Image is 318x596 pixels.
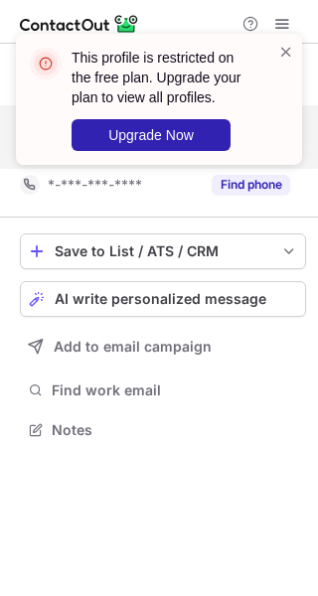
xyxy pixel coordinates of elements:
button: Find work email [20,376,306,404]
span: Upgrade Now [108,127,194,143]
button: save-profile-one-click [20,233,306,269]
button: AI write personalized message [20,281,306,317]
header: This profile is restricted on the free plan. Upgrade your plan to view all profiles. [72,48,254,107]
span: Find work email [52,381,298,399]
button: Add to email campaign [20,329,306,365]
img: error [30,48,62,79]
span: AI write personalized message [55,291,266,307]
span: Notes [52,421,298,439]
div: Save to List / ATS / CRM [55,243,271,259]
span: Add to email campaign [54,339,212,355]
img: ContactOut v5.3.10 [20,12,139,36]
button: Notes [20,416,306,444]
button: Upgrade Now [72,119,231,151]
